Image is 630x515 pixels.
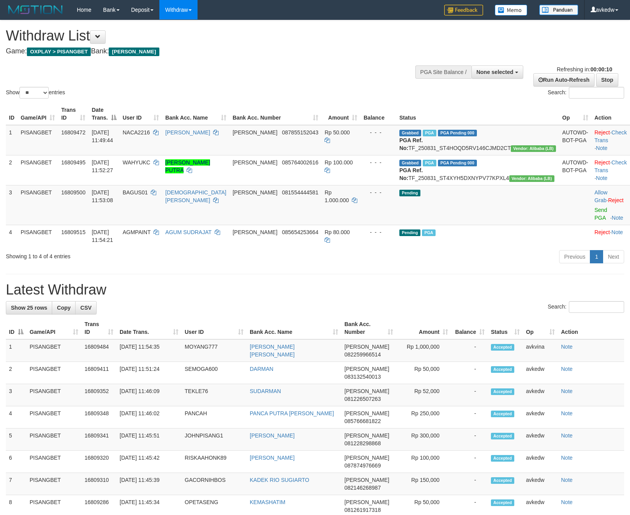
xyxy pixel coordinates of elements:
td: [DATE] 11:46:09 [116,384,182,406]
td: 16809341 [81,429,116,451]
span: Grabbed [399,130,421,136]
th: Trans ID: activate to sort column ascending [58,103,88,125]
span: Refreshing in: [557,66,612,72]
span: Accepted [491,455,514,462]
a: [PERSON_NAME] [165,129,210,136]
a: Reject [608,197,624,203]
a: Check Trans [595,129,627,143]
span: [PERSON_NAME] [233,189,277,196]
span: Rp 50.000 [325,129,350,136]
th: Game/API: activate to sort column ascending [18,103,58,125]
a: Reject [595,129,610,136]
th: Op: activate to sort column ascending [523,317,558,339]
td: avkedw [523,473,558,495]
a: Reject [595,229,610,235]
span: Marked by avkedw [423,160,436,166]
span: None selected [476,69,514,75]
td: avkedw [523,362,558,384]
span: [PERSON_NAME] [344,499,389,505]
h4: Game: Bank: [6,48,412,55]
a: Allow Grab [595,189,607,203]
a: Next [603,250,624,263]
td: PISANGBET [26,429,81,451]
th: ID [6,103,18,125]
span: [PERSON_NAME] [344,344,389,350]
td: Rp 50,000 [396,362,451,384]
h1: Latest Withdraw [6,282,624,298]
td: MOYANG777 [182,339,247,362]
span: [PERSON_NAME] [233,159,277,166]
span: Copy 085764002616 to clipboard [282,159,318,166]
th: Bank Acc. Number: activate to sort column ascending [341,317,396,339]
span: WAHYUKC [123,159,150,166]
a: Note [561,499,573,505]
td: AUTOWD-BOT-PGA [559,125,591,155]
td: PISANGBET [26,339,81,362]
a: Note [561,410,573,416]
span: PGA Pending [438,130,477,136]
a: DARMAN [250,366,274,372]
span: Copy 081228298868 to clipboard [344,440,381,446]
td: [DATE] 11:45:51 [116,429,182,451]
th: Date Trans.: activate to sort column ascending [116,317,182,339]
span: [DATE] 11:52:27 [92,159,113,173]
select: Showentries [19,87,49,99]
span: [PERSON_NAME] [109,48,159,56]
th: Amount: activate to sort column ascending [396,317,451,339]
a: Note [561,432,573,439]
span: Show 25 rows [11,305,47,311]
div: PGA Site Balance / [415,65,471,79]
td: PISANGBET [18,185,58,225]
img: Feedback.jpg [444,5,483,16]
td: · [591,225,630,247]
span: Accepted [491,499,514,506]
span: Vendor URL: https://dashboard.q2checkout.com/secure [509,175,554,182]
th: Bank Acc. Name: activate to sort column ascending [162,103,229,125]
td: - [451,451,488,473]
td: - [451,362,488,384]
td: [DATE] 11:46:02 [116,406,182,429]
span: Accepted [491,411,514,417]
img: MOTION_logo.png [6,4,65,16]
span: Accepted [491,366,514,373]
span: Pending [399,190,420,196]
td: 3 [6,384,26,406]
td: [DATE] 11:45:42 [116,451,182,473]
a: [PERSON_NAME] [250,455,295,461]
span: [DATE] 11:54:21 [92,229,113,243]
a: Note [561,455,573,461]
td: - [451,406,488,429]
td: PISANGBET [26,362,81,384]
span: 16809495 [61,159,85,166]
td: Rp 1,000,000 [396,339,451,362]
td: 7 [6,473,26,495]
td: avkvina [523,339,558,362]
a: Note [612,215,623,221]
button: None selected [471,65,523,79]
span: Accepted [491,388,514,395]
span: CSV [80,305,92,311]
td: 4 [6,225,18,247]
span: Copy 085654253664 to clipboard [282,229,318,235]
span: Copy 087874976669 to clipboard [344,462,381,469]
span: Copy 085766681822 to clipboard [344,418,381,424]
td: GACORNIHBOS [182,473,247,495]
td: · [591,185,630,225]
span: Copy 081226507263 to clipboard [344,396,381,402]
span: Copy [57,305,71,311]
input: Search: [569,301,624,313]
span: Grabbed [399,160,421,166]
td: - [451,473,488,495]
td: - [451,339,488,362]
a: Send PGA [595,207,607,221]
img: Button%20Memo.svg [495,5,528,16]
td: [DATE] 11:45:39 [116,473,182,495]
a: CSV [75,301,97,314]
span: 16809472 [61,129,85,136]
span: [PERSON_NAME] [344,410,389,416]
span: NACA2216 [123,129,150,136]
td: 16809411 [81,362,116,384]
span: Copy 081261917318 to clipboard [344,507,381,513]
a: Note [561,477,573,483]
div: - - - [364,159,393,166]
